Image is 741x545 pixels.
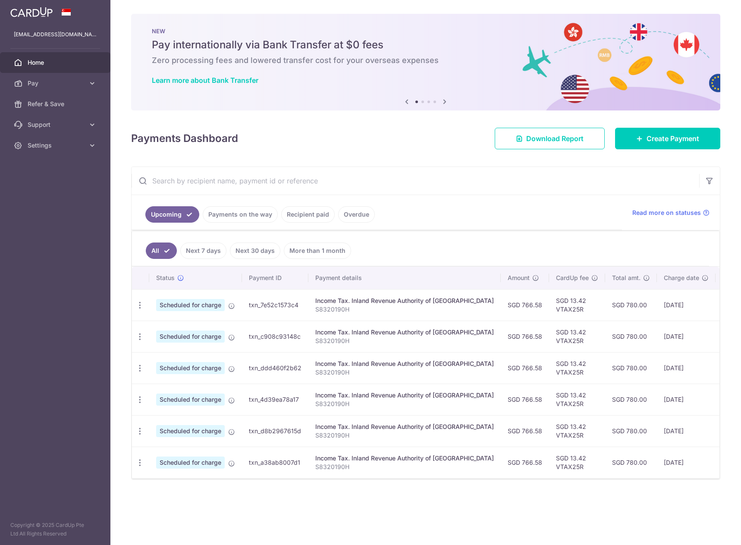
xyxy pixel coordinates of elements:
[501,415,549,447] td: SGD 766.58
[28,100,85,108] span: Refer & Save
[152,28,700,35] p: NEW
[501,384,549,415] td: SGD 766.58
[203,206,278,223] a: Payments on the way
[28,120,85,129] span: Support
[156,362,225,374] span: Scheduled for charge
[281,206,335,223] a: Recipient paid
[549,447,605,478] td: SGD 13.42 VTAX25R
[549,415,605,447] td: SGD 13.42 VTAX25R
[230,243,280,259] a: Next 30 days
[28,79,85,88] span: Pay
[615,128,720,149] a: Create Payment
[556,274,589,282] span: CardUp fee
[338,206,375,223] a: Overdue
[501,447,549,478] td: SGD 766.58
[315,400,494,408] p: S8320190H
[132,167,699,195] input: Search by recipient name, payment id or reference
[632,208,710,217] a: Read more on statuses
[315,391,494,400] div: Income Tax. Inland Revenue Authority of [GEOGRAPHIC_DATA]
[242,352,308,384] td: txn_ddd460f2b62
[657,289,716,321] td: [DATE]
[549,352,605,384] td: SGD 13.42 VTAX25R
[308,267,501,289] th: Payment details
[501,352,549,384] td: SGD 766.58
[508,274,530,282] span: Amount
[131,131,238,146] h4: Payments Dashboard
[315,296,494,305] div: Income Tax. Inland Revenue Authority of [GEOGRAPHIC_DATA]
[152,55,700,66] h6: Zero processing fees and lowered transfer cost for your overseas expenses
[131,14,720,110] img: Bank transfer banner
[180,243,226,259] a: Next 7 days
[657,384,716,415] td: [DATE]
[242,415,308,447] td: txn_d8b2967615d
[315,454,494,463] div: Income Tax. Inland Revenue Authority of [GEOGRAPHIC_DATA]
[156,457,225,469] span: Scheduled for charge
[495,128,605,149] a: Download Report
[315,337,494,345] p: S8320190H
[315,328,494,337] div: Income Tax. Inland Revenue Authority of [GEOGRAPHIC_DATA]
[657,415,716,447] td: [DATE]
[242,267,308,289] th: Payment ID
[152,38,700,52] h5: Pay internationally via Bank Transfer at $0 fees
[632,208,701,217] span: Read more on statuses
[612,274,641,282] span: Total amt.
[549,321,605,352] td: SGD 13.42 VTAX25R
[605,415,657,447] td: SGD 780.00
[315,422,494,431] div: Income Tax. Inland Revenue Authority of [GEOGRAPHIC_DATA]
[146,243,177,259] a: All
[605,447,657,478] td: SGD 780.00
[145,206,199,223] a: Upcoming
[152,76,258,85] a: Learn more about Bank Transfer
[605,352,657,384] td: SGD 780.00
[156,425,225,437] span: Scheduled for charge
[28,141,85,150] span: Settings
[242,384,308,415] td: txn_4d39ea78a17
[315,305,494,314] p: S8320190H
[315,431,494,440] p: S8320190H
[10,7,53,17] img: CardUp
[605,321,657,352] td: SGD 780.00
[156,299,225,311] span: Scheduled for charge
[664,274,699,282] span: Charge date
[657,447,716,478] td: [DATE]
[501,289,549,321] td: SGD 766.58
[14,30,97,39] p: [EMAIL_ADDRESS][DOMAIN_NAME]
[647,133,699,144] span: Create Payment
[315,463,494,471] p: S8320190H
[605,384,657,415] td: SGD 780.00
[156,331,225,343] span: Scheduled for charge
[657,352,716,384] td: [DATE]
[242,321,308,352] td: txn_c908c93148c
[156,394,225,406] span: Scheduled for charge
[605,289,657,321] td: SGD 780.00
[284,243,351,259] a: More than 1 month
[501,321,549,352] td: SGD 766.58
[28,58,85,67] span: Home
[242,447,308,478] td: txn_a38ab8007d1
[156,274,175,282] span: Status
[657,321,716,352] td: [DATE]
[549,289,605,321] td: SGD 13.42 VTAX25R
[315,359,494,368] div: Income Tax. Inland Revenue Authority of [GEOGRAPHIC_DATA]
[315,368,494,377] p: S8320190H
[242,289,308,321] td: txn_7e52c1573c4
[549,384,605,415] td: SGD 13.42 VTAX25R
[526,133,584,144] span: Download Report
